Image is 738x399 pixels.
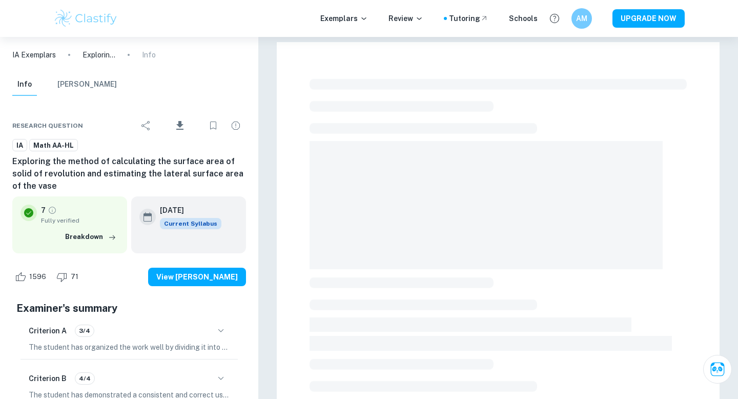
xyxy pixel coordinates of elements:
span: 71 [65,272,84,282]
a: Math AA-HL [29,139,78,152]
div: Dislike [54,269,84,285]
a: IA [12,139,27,152]
div: Download [158,112,201,139]
h6: AM [576,13,588,24]
div: This exemplar is based on the current syllabus. Feel free to refer to it for inspiration/ideas wh... [160,218,221,229]
h6: [DATE] [160,205,213,216]
button: Info [12,73,37,96]
button: Ask Clai [703,355,732,384]
h6: Criterion B [29,373,67,384]
button: [PERSON_NAME] [57,73,117,96]
span: Current Syllabus [160,218,221,229]
h5: Examiner's summary [16,301,242,316]
p: 7 [41,205,46,216]
div: Report issue [225,115,246,136]
button: UPGRADE NOW [612,9,685,28]
span: 3/4 [75,326,94,335]
span: 4/4 [75,374,94,383]
p: Info [142,49,156,61]
img: Clastify logo [53,8,118,29]
div: Bookmark [203,115,223,136]
p: Exemplars [320,13,368,24]
span: Math AA-HL [30,141,77,151]
button: Help and Feedback [546,10,563,27]
p: The student has organized the work well by dividing it into sections with clear subdivisions in t... [29,342,230,353]
a: Schools [509,13,538,24]
span: IA [13,141,27,151]
button: AM [571,8,592,29]
h6: Criterion A [29,325,67,336]
h6: Exploring the method of calculating the surface area of solid of revolution and estimating the la... [12,155,246,192]
div: Like [12,269,52,285]
span: Research question [12,121,83,130]
span: Fully verified [41,216,119,225]
p: Review [388,13,423,24]
a: Tutoring [449,13,488,24]
button: View [PERSON_NAME] [148,268,246,286]
a: Grade fully verified [48,206,57,215]
p: Exploring the method of calculating the surface area of solid of revolution and estimating the la... [83,49,115,61]
span: 1596 [24,272,52,282]
div: Share [136,115,156,136]
button: Breakdown [63,229,119,245]
a: IA Exemplars [12,49,56,61]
